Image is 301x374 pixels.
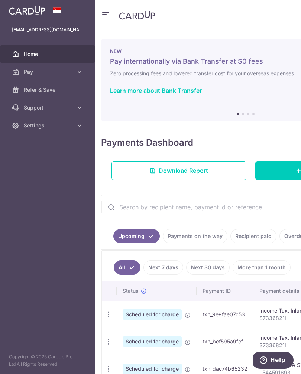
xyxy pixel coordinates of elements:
th: Payment ID [197,281,253,301]
a: Learn more about Bank Transfer [110,87,202,94]
iframe: Opens a widget where you can find more information [253,352,294,370]
img: CardUp [119,11,155,20]
p: [EMAIL_ADDRESS][DOMAIN_NAME] [12,26,83,34]
a: More than 1 month [233,260,291,275]
a: Recipient paid [230,229,276,243]
a: Upcoming [113,229,160,243]
a: All [114,260,140,275]
h4: Payments Dashboard [101,136,193,149]
span: Status [123,287,139,295]
span: Pay [24,68,73,76]
a: Download Report [111,161,246,180]
span: Scheduled for charge [123,336,182,347]
span: Scheduled for charge [123,364,182,374]
td: txn_bcf595a9fcf [197,328,253,355]
a: Next 7 days [143,260,183,275]
span: Refer & Save [24,86,73,93]
td: txn_9e9fae07c53 [197,301,253,328]
span: Download Report [159,166,208,175]
a: Next 30 days [186,260,230,275]
a: Payments on the way [163,229,227,243]
span: Support [24,104,73,111]
img: CardUp [9,6,45,15]
span: Scheduled for charge [123,309,182,320]
span: Home [24,50,73,58]
span: Settings [24,122,73,129]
